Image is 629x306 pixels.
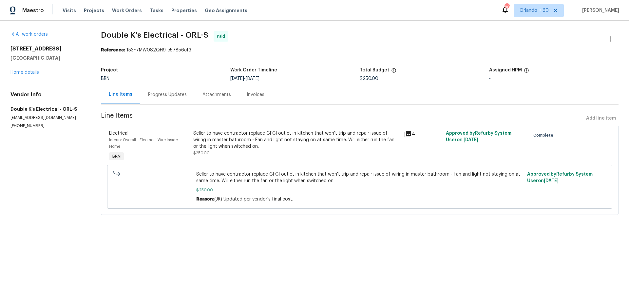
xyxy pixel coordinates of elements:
[214,197,293,201] span: (JR) Updated per vendor's final cost.
[101,48,125,52] b: Reference:
[196,187,524,193] span: $250.00
[10,115,85,121] p: [EMAIL_ADDRESS][DOMAIN_NAME]
[205,7,247,14] span: Geo Assignments
[101,112,583,124] span: Line Items
[63,7,76,14] span: Visits
[101,68,118,72] h5: Project
[196,171,524,184] span: Seller to have contractor replace GFCI outlet in kitchen that won't trip and repair issue of wiri...
[404,130,442,138] div: 4
[112,7,142,14] span: Work Orders
[171,7,197,14] span: Properties
[217,33,228,40] span: Paid
[193,151,210,155] span: $250.00
[202,91,231,98] div: Attachments
[10,32,48,37] a: All work orders
[464,138,478,142] span: [DATE]
[360,76,378,81] span: $250.00
[533,132,556,139] span: Complete
[196,197,214,201] span: Reason:
[391,68,396,76] span: The total cost of line items that have been proposed by Opendoor. This sum includes line items th...
[360,68,389,72] h5: Total Budget
[10,70,39,75] a: Home details
[101,47,619,53] div: 153F7MW0S2QH9-e57856cf3
[101,31,208,39] span: Double K's Electrical - ORL-S
[489,68,522,72] h5: Assigned HPM
[10,91,85,98] h4: Vendor Info
[230,76,244,81] span: [DATE]
[230,68,277,72] h5: Work Order Timeline
[10,123,85,129] p: [PHONE_NUMBER]
[10,46,85,52] h2: [STREET_ADDRESS]
[544,179,559,183] span: [DATE]
[520,7,549,14] span: Orlando + 60
[489,76,619,81] div: -
[527,172,593,183] span: Approved by Refurby System User on
[505,4,509,10] div: 808
[580,7,619,14] span: [PERSON_NAME]
[193,130,400,150] div: Seller to have contractor replace GFCI outlet in kitchen that won't trip and repair issue of wiri...
[150,8,163,13] span: Tasks
[109,138,178,148] span: Interior Overall - Electrical Wire Inside Home
[10,106,85,112] h5: Double K's Electrical - ORL-S
[22,7,44,14] span: Maestro
[109,91,132,98] div: Line Items
[110,153,123,160] span: BRN
[247,91,264,98] div: Invoices
[84,7,104,14] span: Projects
[109,131,128,136] span: Electrical
[148,91,187,98] div: Progress Updates
[101,76,109,81] span: BRN
[246,76,259,81] span: [DATE]
[230,76,259,81] span: -
[10,55,85,61] h5: [GEOGRAPHIC_DATA]
[446,131,511,142] span: Approved by Refurby System User on
[524,68,529,76] span: The hpm assigned to this work order.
